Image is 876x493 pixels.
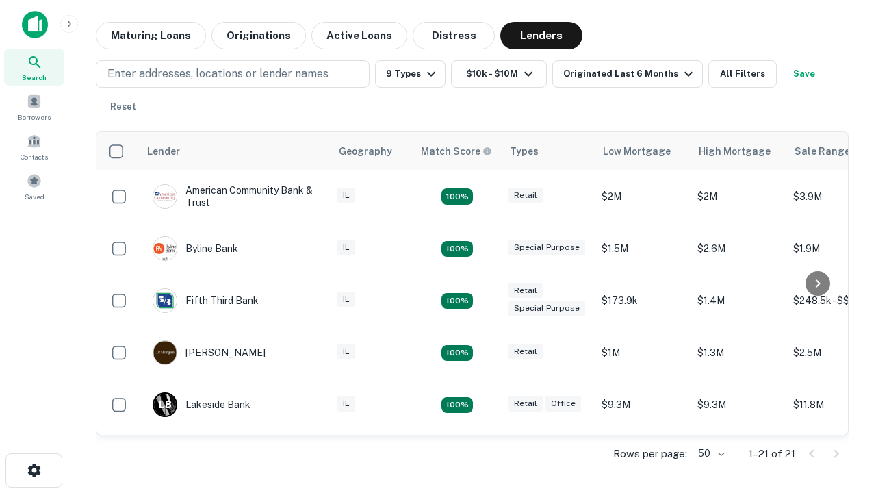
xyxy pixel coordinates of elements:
button: All Filters [708,60,777,88]
td: $1.4M [691,275,786,327]
td: $1.5M [595,223,691,275]
div: Originated Last 6 Months [563,66,697,82]
button: Save your search to get updates of matches that match your search criteria. [782,60,826,88]
div: Capitalize uses an advanced AI algorithm to match your search with the best lender. The match sco... [421,144,492,159]
p: 1–21 of 21 [749,446,795,462]
h6: Match Score [421,144,489,159]
td: $2.6M [691,223,786,275]
td: $1.5M [595,431,691,483]
img: capitalize-icon.png [22,11,48,38]
div: Byline Bank [153,236,238,261]
p: Rows per page: [613,446,687,462]
button: Maturing Loans [96,22,206,49]
iframe: Chat Widget [808,340,876,405]
th: High Mortgage [691,132,786,170]
div: Matching Properties: 3, hasApolloMatch: undefined [441,397,473,414]
div: Lender [147,143,180,160]
div: Sale Range [795,143,850,160]
div: Matching Properties: 3, hasApolloMatch: undefined [441,241,473,257]
th: Low Mortgage [595,132,691,170]
button: Active Loans [311,22,407,49]
div: Retail [508,344,543,359]
div: Retail [508,396,543,412]
div: Fifth Third Bank [153,288,259,313]
div: Matching Properties: 2, hasApolloMatch: undefined [441,188,473,205]
div: Types [510,143,539,160]
p: L B [159,398,171,412]
button: Originations [211,22,306,49]
th: Types [502,132,595,170]
div: Matching Properties: 2, hasApolloMatch: undefined [441,293,473,309]
div: IL [337,292,355,307]
div: Retail [508,188,543,203]
div: American Community Bank & Trust [153,184,317,209]
img: picture [153,341,177,364]
img: picture [153,237,177,260]
a: Contacts [4,128,64,165]
p: Enter addresses, locations or lender names [107,66,328,82]
td: $1M [595,327,691,379]
div: 50 [693,444,727,464]
span: Search [22,72,47,83]
span: Saved [25,191,44,202]
th: Geography [331,132,413,170]
a: Borrowers [4,88,64,125]
div: Office [545,396,581,412]
button: $10k - $10M [451,60,547,88]
span: Contacts [21,151,48,162]
td: $9.3M [691,379,786,431]
div: IL [337,188,355,203]
th: Lender [139,132,331,170]
th: Capitalize uses an advanced AI algorithm to match your search with the best lender. The match sco... [413,132,502,170]
button: Distress [413,22,495,49]
div: IL [337,240,355,255]
div: Matching Properties: 2, hasApolloMatch: undefined [441,345,473,362]
img: picture [153,185,177,208]
td: $2M [691,170,786,223]
td: $173.9k [595,275,691,327]
div: Geography [339,143,392,160]
div: Lakeside Bank [153,392,250,417]
div: Special Purpose [508,301,585,316]
td: $1.3M [691,327,786,379]
span: Borrowers [18,112,51,123]
td: $5.4M [691,431,786,483]
button: Originated Last 6 Months [552,60,703,88]
div: High Mortgage [699,143,771,160]
a: Search [4,49,64,86]
td: $2M [595,170,691,223]
td: $9.3M [595,379,691,431]
a: Saved [4,168,64,205]
button: Lenders [500,22,582,49]
div: IL [337,344,355,359]
div: Low Mortgage [603,143,671,160]
button: Reset [101,93,145,121]
img: picture [153,289,177,312]
button: 9 Types [375,60,446,88]
div: IL [337,396,355,412]
div: Special Purpose [508,240,585,255]
div: Retail [508,283,543,299]
button: Enter addresses, locations or lender names [96,60,370,88]
div: [PERSON_NAME] [153,340,266,365]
